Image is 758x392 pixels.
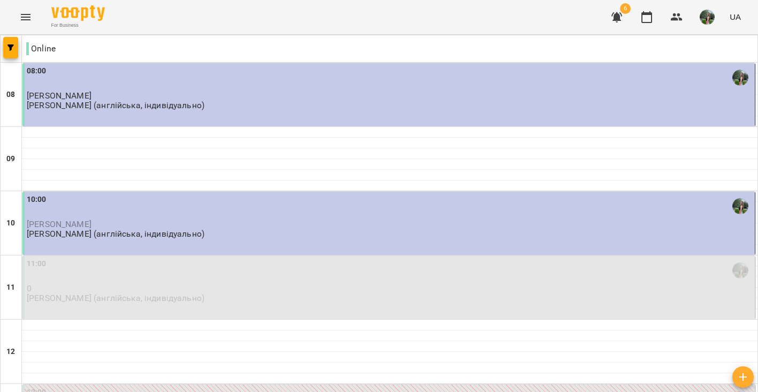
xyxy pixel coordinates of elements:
[27,284,753,293] p: 0
[732,198,748,214] img: Білокур Катерина (а)
[27,229,204,238] p: [PERSON_NAME] (англійська, індивідуально)
[732,262,748,278] img: Білокур Катерина (а)
[730,11,741,22] span: UA
[6,282,15,293] h6: 11
[6,346,15,358] h6: 12
[6,89,15,101] h6: 08
[6,217,15,229] h6: 10
[725,7,745,27] button: UA
[732,366,754,388] button: Створити урок
[6,153,15,165] h6: 09
[27,101,204,110] p: [PERSON_NAME] (англійська, індивідуально)
[27,91,91,101] span: [PERSON_NAME]
[27,219,91,229] span: [PERSON_NAME]
[27,293,204,303] p: [PERSON_NAME] (англійська, індивідуально)
[27,65,47,77] label: 08:00
[26,42,56,55] p: Online
[27,194,47,206] label: 10:00
[51,22,105,29] span: For Business
[27,258,47,270] label: 11:00
[700,10,715,25] img: c0e52ca214e23f1dcb7d1c5ba6b1c1a3.jpeg
[51,5,105,21] img: Voopty Logo
[732,70,748,86] img: Білокур Катерина (а)
[620,3,631,14] span: 6
[13,4,39,30] button: Menu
